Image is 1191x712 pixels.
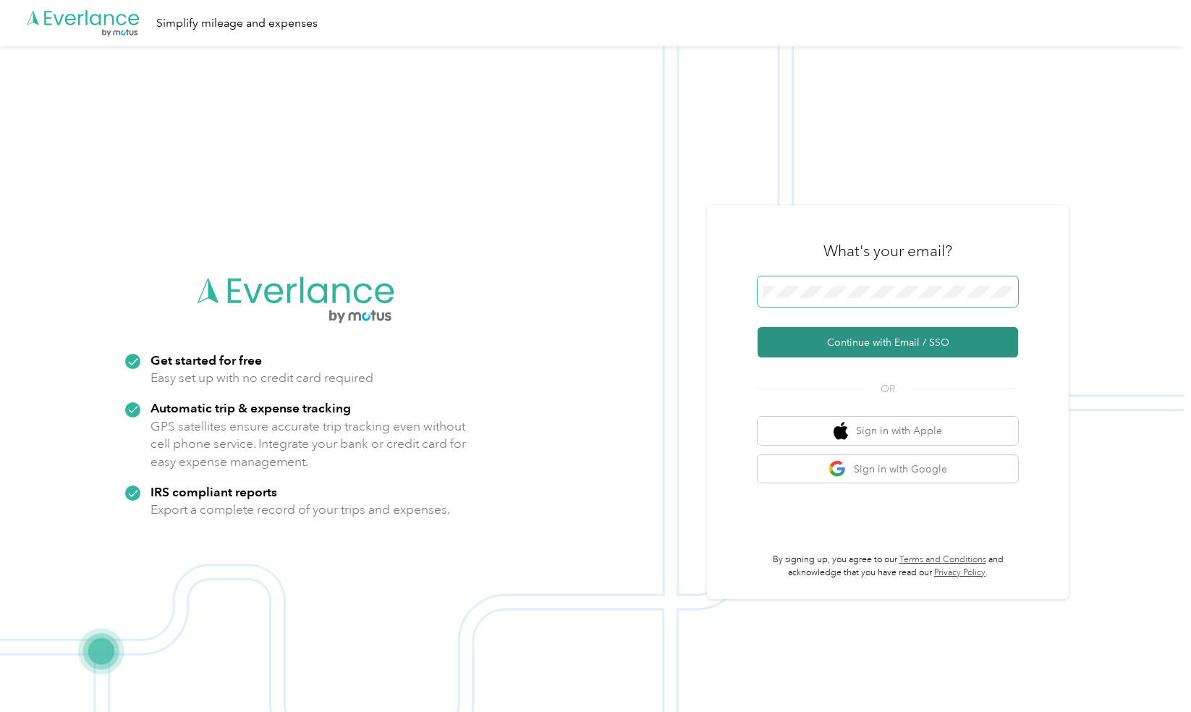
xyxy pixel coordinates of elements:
[834,422,848,440] img: apple logo
[758,327,1018,357] button: Continue with Email / SSO
[151,418,467,471] p: GPS satellites ensure accurate trip tracking even without cell phone service. Integrate your bank...
[934,567,986,578] a: Privacy Policy
[758,455,1018,483] button: google logoSign in with Google
[151,369,373,387] p: Easy set up with no credit card required
[151,501,450,519] p: Export a complete record of your trips and expenses.
[823,241,952,261] h3: What's your email?
[151,352,262,368] strong: Get started for free
[151,400,351,415] strong: Automatic trip & expense tracking
[828,460,847,478] img: google logo
[758,554,1018,579] p: By signing up, you agree to our and acknowledge that you have read our .
[862,381,913,397] span: OR
[758,417,1018,445] button: apple logoSign in with Apple
[899,554,986,565] a: Terms and Conditions
[156,14,318,33] div: Simplify mileage and expenses
[151,484,277,499] strong: IRS compliant reports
